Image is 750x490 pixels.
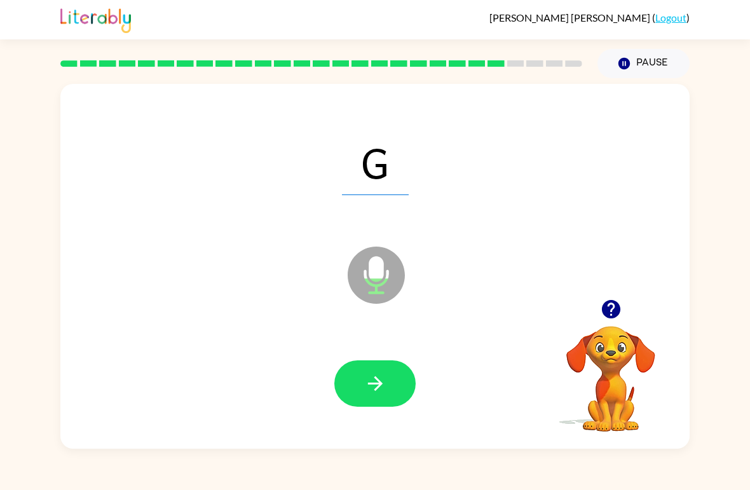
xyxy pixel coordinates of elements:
[547,306,674,433] video: Your browser must support playing .mp4 files to use Literably. Please try using another browser.
[60,5,131,33] img: Literably
[655,11,686,24] a: Logout
[489,11,690,24] div: ( )
[597,49,690,78] button: Pause
[489,11,652,24] span: [PERSON_NAME] [PERSON_NAME]
[342,129,409,195] span: G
